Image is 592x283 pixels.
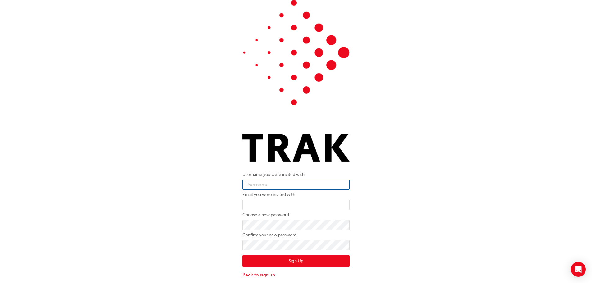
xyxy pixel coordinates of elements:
label: Confirm your new password [242,231,350,239]
label: Email you were invited with [242,191,350,199]
input: Username [242,180,350,190]
a: Back to sign-in [242,272,350,279]
label: Username you were invited with [242,171,350,178]
label: Choose a new password [242,211,350,219]
div: Open Intercom Messenger [571,262,586,277]
button: Sign Up [242,255,350,267]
